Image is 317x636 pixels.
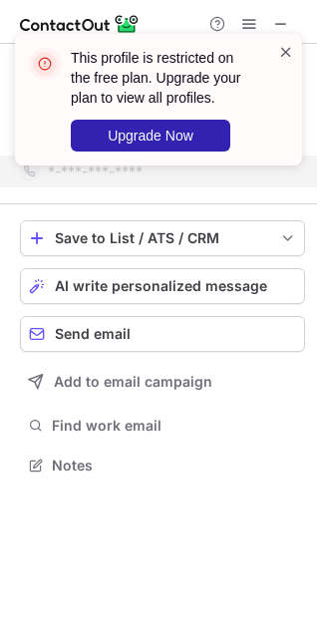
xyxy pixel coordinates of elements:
[52,417,297,435] span: Find work email
[29,48,61,80] img: error
[20,412,305,440] button: Find work email
[20,452,305,479] button: Notes
[71,48,254,108] header: This profile is restricted on the free plan. Upgrade your plan to view all profiles.
[71,120,230,152] button: Upgrade Now
[20,12,140,36] img: ContactOut v5.3.10
[20,316,305,352] button: Send email
[55,278,267,294] span: AI write personalized message
[108,128,193,144] span: Upgrade Now
[20,220,305,256] button: save-profile-one-click
[20,364,305,400] button: Add to email campaign
[55,230,270,246] div: Save to List / ATS / CRM
[55,326,131,342] span: Send email
[54,374,212,390] span: Add to email campaign
[20,268,305,304] button: AI write personalized message
[52,457,297,475] span: Notes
